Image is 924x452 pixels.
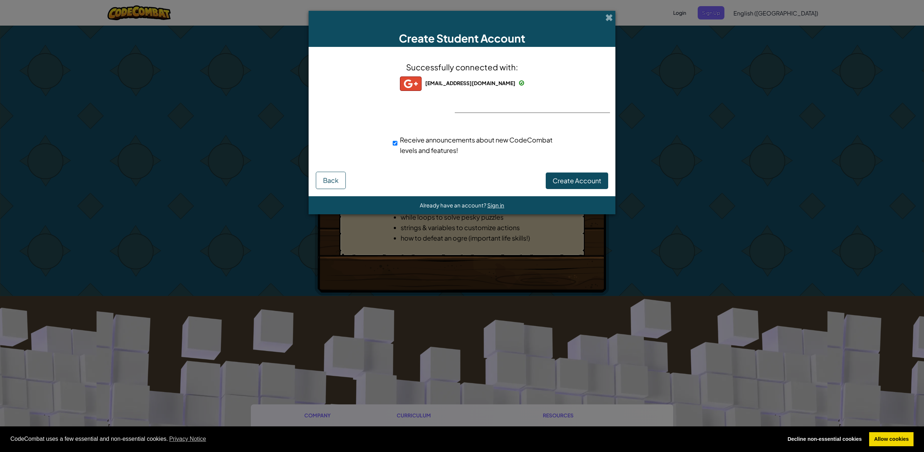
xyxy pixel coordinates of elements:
img: gplus_small.png [400,76,422,91]
span: Receive announcements about new CodeCombat levels and features! [400,136,553,154]
span: CodeCombat uses a few essential and non-essential cookies. [10,434,777,444]
button: Back [316,172,346,189]
span: Create Account [553,176,601,185]
a: allow cookies [869,432,914,447]
a: Sign in [487,202,504,209]
span: [EMAIL_ADDRESS][DOMAIN_NAME] [425,80,515,86]
input: Receive announcements about new CodeCombat levels and features! [393,136,397,150]
a: deny cookies [783,432,867,447]
button: Create Account [546,172,608,189]
span: Already have an account? [420,202,487,209]
span: Successfully connected with: [406,62,518,72]
span: Create Student Account [399,31,525,45]
a: learn more about cookies [168,434,208,444]
span: Back [323,176,339,184]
